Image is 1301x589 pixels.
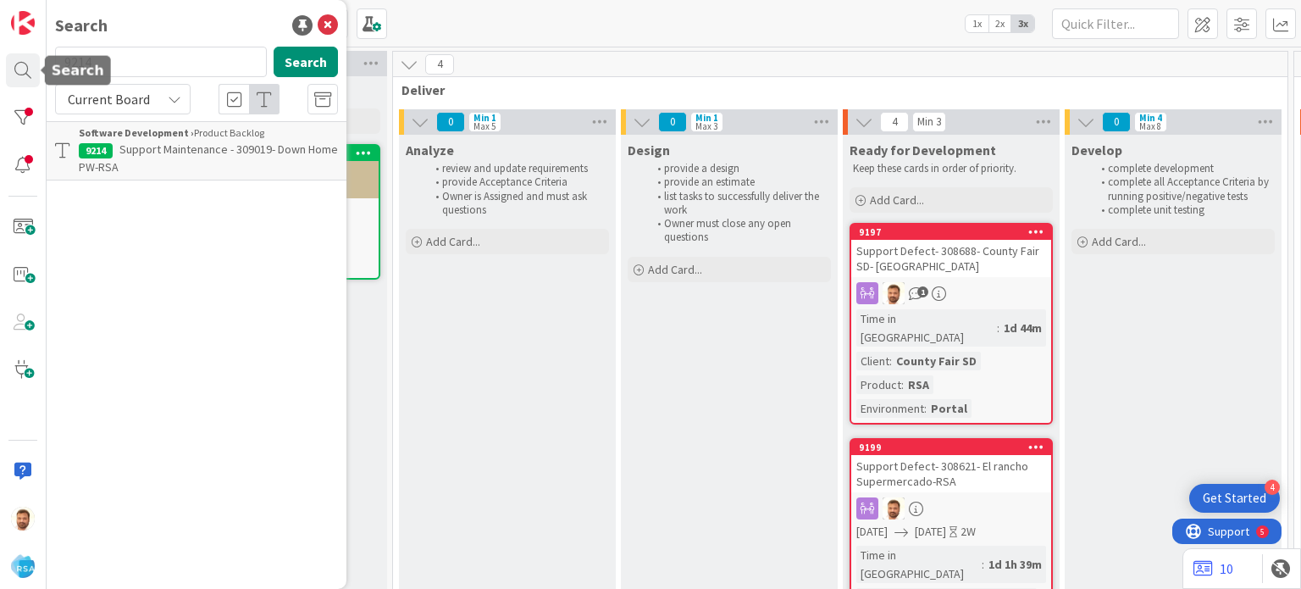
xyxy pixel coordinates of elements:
[425,54,454,75] span: 4
[1092,234,1146,249] span: Add Card...
[426,162,606,175] li: review and update requirements
[1139,114,1162,122] div: Min 4
[79,142,338,175] span: Support Maintenance - 309019- Down Home PW-RSA
[851,440,1051,455] div: 9199
[1102,112,1131,132] span: 0
[859,226,1051,238] div: 9197
[36,3,77,23] span: Support
[904,375,933,394] div: RSA
[79,143,113,158] div: 9214
[856,399,924,418] div: Environment
[851,440,1051,492] div: 9199Support Defect- 308621- El rancho Supermercado-RSA
[917,118,941,126] div: Min 3
[473,114,496,122] div: Min 1
[47,121,346,181] a: Software Development ›Product Backlog9214Support Maintenance - 309019- Down Home PW-RSA
[850,223,1053,425] a: 9197Support Defect- 308688- County Fair SD- [GEOGRAPHIC_DATA]ASTime in [GEOGRAPHIC_DATA]:1d 44mCl...
[1011,15,1034,32] span: 3x
[648,262,702,277] span: Add Card...
[966,15,988,32] span: 1x
[851,225,1051,277] div: 9197Support Defect- 308688- County Fair SD- [GEOGRAPHIC_DATA]
[401,81,1266,98] span: Deliver
[851,240,1051,277] div: Support Defect- 308688- County Fair SD- [GEOGRAPHIC_DATA]
[889,352,892,370] span: :
[1203,490,1266,507] div: Get Started
[11,507,35,531] img: AS
[1092,175,1272,203] li: complete all Acceptance Criteria by running positive/negative tests
[55,13,108,38] div: Search
[870,192,924,208] span: Add Card...
[628,142,670,158] span: Design
[1139,122,1161,131] div: Max 8
[648,217,828,245] li: Owner must close any open questions
[648,162,828,175] li: provide a design
[658,112,687,132] span: 0
[274,47,338,77] button: Search
[11,11,35,35] img: Visit kanbanzone.com
[927,399,972,418] div: Portal
[999,319,1046,337] div: 1d 44m
[997,319,999,337] span: :
[853,162,1049,175] p: Keep these cards in order of priority.
[426,175,606,189] li: provide Acceptance Criteria
[856,352,889,370] div: Client
[859,442,1051,453] div: 9199
[52,63,104,79] h5: Search
[856,546,982,583] div: Time in [GEOGRAPHIC_DATA]
[892,352,981,370] div: County Fair SD
[406,142,454,158] span: Analyze
[426,190,606,218] li: Owner is Assigned and must ask questions
[695,122,717,131] div: Max 3
[1052,8,1179,39] input: Quick Filter...
[88,7,92,20] div: 5
[473,122,495,131] div: Max 5
[856,523,888,541] span: [DATE]
[917,286,928,297] span: 1
[436,112,465,132] span: 0
[883,497,905,520] img: AS
[856,309,997,347] div: Time in [GEOGRAPHIC_DATA]
[851,455,1051,492] div: Support Defect- 308621- El rancho Supermercado-RSA
[851,282,1051,304] div: AS
[1092,162,1272,175] li: complete development
[883,282,905,304] img: AS
[880,112,909,132] span: 4
[982,555,984,574] span: :
[695,114,718,122] div: Min 1
[1265,480,1280,495] div: 4
[79,126,194,139] b: Software Development ›
[984,555,1046,574] div: 1d 1h 39m
[901,375,904,394] span: :
[856,375,901,394] div: Product
[1189,484,1280,513] div: Open Get Started checklist, remaining modules: 4
[79,125,338,141] div: Product Backlog
[988,15,1011,32] span: 2x
[961,523,976,541] div: 2W
[68,91,150,108] span: Current Board
[851,225,1051,240] div: 9197
[55,47,267,77] input: Search for title...
[648,190,828,218] li: list tasks to successfully deliver the work
[426,234,480,249] span: Add Card...
[1092,203,1272,217] li: complete unit testing
[924,399,927,418] span: :
[1193,558,1233,579] a: 10
[851,497,1051,520] div: AS
[850,142,996,158] span: Ready for Development
[915,523,946,541] span: [DATE]
[11,554,35,578] img: avatar
[648,175,828,189] li: provide an estimate
[1071,142,1122,158] span: Develop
